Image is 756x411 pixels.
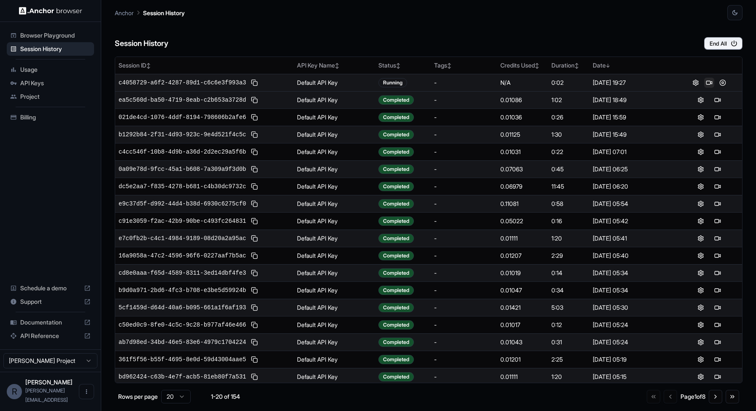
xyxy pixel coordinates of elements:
span: c91e3059-f2ac-42b9-90be-c493fc264831 [119,217,246,225]
td: Default API Key [294,281,375,299]
div: 0.01047 [500,286,545,295]
span: c4058729-a6f2-4287-89d1-c6c6e3f993a3 [119,78,246,87]
span: b1292b84-2f31-4d93-923c-9e4d521f4c5c [119,130,246,139]
h6: Session History [115,38,168,50]
div: 0:22 [551,148,586,156]
td: Default API Key [294,195,375,212]
td: Default API Key [294,247,375,264]
div: API Keys [7,76,94,90]
div: N/A [500,78,545,87]
span: c50ed0c9-8fe0-4c5c-9c28-b977af46e466 [119,321,246,329]
div: 0:26 [551,113,586,122]
span: e7c0fb2b-c4c1-4984-9189-08d20a2a95ac [119,234,246,243]
div: [DATE] 06:20 [593,182,672,191]
div: Schedule a demo [7,281,94,295]
div: Documentation [7,316,94,329]
div: [DATE] 05:24 [593,321,672,329]
span: cd8e0aaa-f65d-4589-8311-3ed14dbf4fe3 [119,269,246,277]
div: [DATE] 05:34 [593,269,672,277]
span: ↕ [535,62,539,69]
td: Default API Key [294,368,375,385]
div: Completed [378,303,414,312]
div: [DATE] 19:27 [593,78,672,87]
div: Completed [378,251,414,260]
div: 0.01201 [500,355,545,364]
div: API Reference [7,329,94,343]
p: Anchor [115,8,134,17]
span: dc5e2aa7-f835-4278-b681-c4b30dc9732c [119,182,246,191]
span: Billing [20,113,91,122]
div: Completed [378,234,414,243]
div: Completed [378,338,414,347]
div: - [434,200,494,208]
div: Completed [378,165,414,174]
div: [DATE] 07:01 [593,148,672,156]
div: Completed [378,216,414,226]
div: - [434,355,494,364]
span: bd962424-c63b-4e7f-acb5-81eb80f7a531 [119,373,246,381]
div: - [434,286,494,295]
span: Session History [20,45,91,53]
div: - [434,303,494,312]
div: Page 1 of 8 [680,392,705,401]
div: 0.06979 [500,182,545,191]
div: - [434,182,494,191]
div: 11:45 [551,182,586,191]
div: 0:02 [551,78,586,87]
span: roy@getlira.ai [25,387,68,403]
div: - [434,217,494,225]
div: Completed [378,268,414,278]
td: Default API Key [294,91,375,108]
td: Default API Key [294,126,375,143]
div: 0.01043 [500,338,545,346]
div: 0.01207 [500,251,545,260]
td: Default API Key [294,333,375,351]
div: [DATE] 05:54 [593,200,672,208]
td: Default API Key [294,160,375,178]
div: 0:31 [551,338,586,346]
div: 0:12 [551,321,586,329]
div: 1-20 of 154 [204,392,246,401]
div: 0.01031 [500,148,545,156]
div: 5:03 [551,303,586,312]
span: ↕ [396,62,400,69]
span: 021de4cd-1076-4ddf-8194-798606b2afe6 [119,113,246,122]
td: Default API Key [294,230,375,247]
div: [DATE] 05:19 [593,355,672,364]
div: Usage [7,63,94,76]
span: b9d0a971-2bd6-4fc3-b708-e3be5d59924b [119,286,246,295]
div: - [434,78,494,87]
td: Default API Key [294,108,375,126]
span: ea5c560d-ba50-4719-8eab-c2b653a3728d [119,96,246,104]
span: 5cf1459d-d64d-40a6-b095-661a1f6af193 [119,303,246,312]
div: 1:02 [551,96,586,104]
div: Completed [378,113,414,122]
div: - [434,165,494,173]
div: 0.07063 [500,165,545,173]
div: - [434,321,494,329]
div: Completed [378,95,414,105]
div: Completed [378,130,414,139]
span: API Reference [20,332,81,340]
div: - [434,130,494,139]
div: 0.01017 [500,321,545,329]
div: 0:45 [551,165,586,173]
div: - [434,96,494,104]
div: Completed [378,182,414,191]
td: Default API Key [294,264,375,281]
div: - [434,113,494,122]
span: API Keys [20,79,91,87]
div: Completed [378,147,414,157]
div: Billing [7,111,94,124]
div: - [434,338,494,346]
div: - [434,234,494,243]
td: Default API Key [294,74,375,91]
div: [DATE] 06:25 [593,165,672,173]
span: ↕ [335,62,339,69]
div: [DATE] 05:15 [593,373,672,381]
p: Session History [143,8,185,17]
div: Completed [378,355,414,364]
span: Browser Playground [20,31,91,40]
div: Duration [551,61,586,70]
div: Tags [434,61,494,70]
